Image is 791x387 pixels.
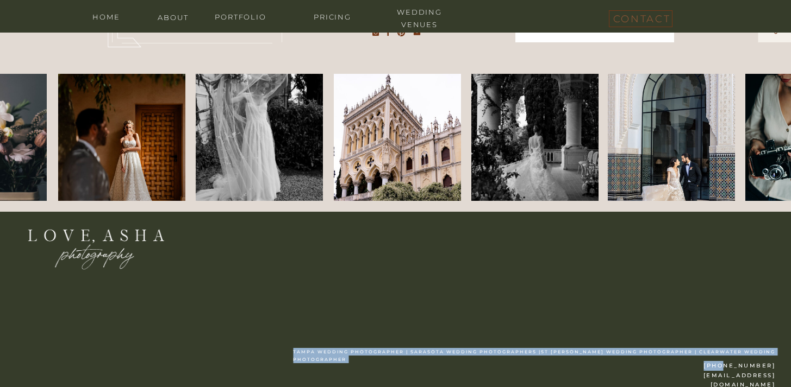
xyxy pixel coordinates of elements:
[678,361,775,380] h3: [PHONE_NUMBER] [EMAIL_ADDRESS][DOMAIN_NAME]
[152,11,195,22] a: about
[387,6,452,16] a: wedding venues
[85,11,128,21] a: home
[208,11,273,21] a: portfolio
[300,11,365,21] a: Pricing
[613,10,668,23] a: contact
